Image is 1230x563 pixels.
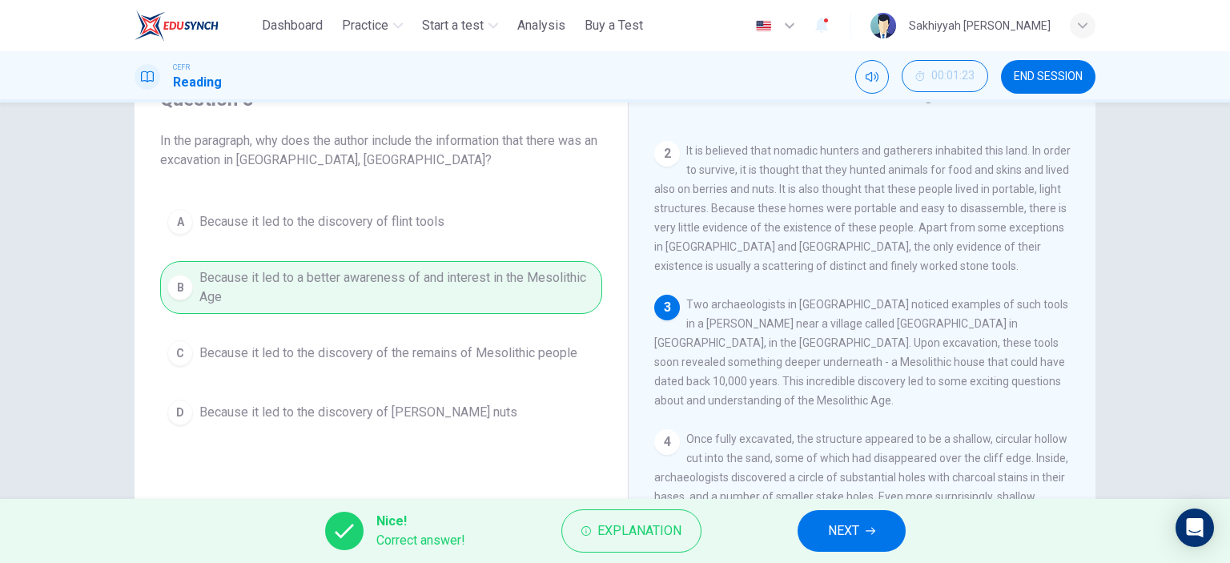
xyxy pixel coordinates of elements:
span: Start a test [422,16,484,35]
span: NEXT [828,520,859,542]
span: 00:01:23 [931,70,975,82]
div: Mute [855,60,889,94]
button: Analysis [511,11,572,40]
div: 2 [654,141,680,167]
div: 4 [654,429,680,455]
a: ELTC logo [135,10,255,42]
div: Sakhiyyah [PERSON_NAME] [909,16,1051,35]
span: END SESSION [1014,70,1083,83]
span: Two archaeologists in [GEOGRAPHIC_DATA] noticed examples of such tools in a [PERSON_NAME] near a ... [654,298,1068,407]
span: Nice! [376,512,465,531]
span: It is believed that nomadic hunters and gatherers inhabited this land. In order to survive, it is... [654,144,1071,272]
span: Analysis [517,16,565,35]
button: 00:01:23 [902,60,988,92]
img: Profile picture [870,13,896,38]
span: Dashboard [262,16,323,35]
div: 3 [654,295,680,320]
button: Practice [336,11,409,40]
span: CEFR [173,62,190,73]
span: Correct answer! [376,531,465,550]
span: Buy a Test [585,16,643,35]
div: Hide [902,60,988,94]
img: en [754,20,774,32]
span: Practice [342,16,388,35]
span: In the paragraph, why does the author include the information that there was an excavation in [GE... [160,131,602,170]
button: Buy a Test [578,11,649,40]
button: Start a test [416,11,504,40]
button: Explanation [561,509,701,553]
button: Dashboard [255,11,329,40]
button: NEXT [798,510,906,552]
h1: Reading [173,73,222,92]
span: Explanation [597,520,681,542]
div: Open Intercom Messenger [1176,509,1214,547]
img: ELTC logo [135,10,219,42]
button: END SESSION [1001,60,1095,94]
